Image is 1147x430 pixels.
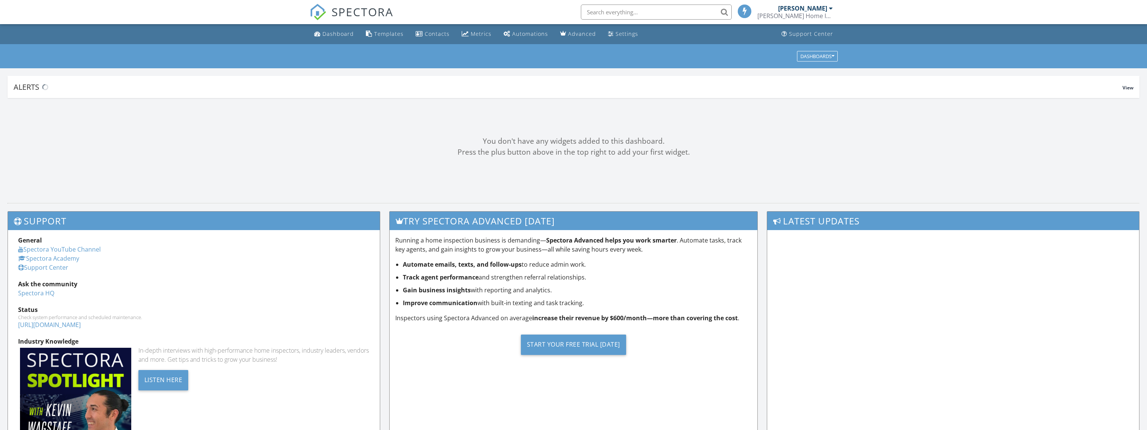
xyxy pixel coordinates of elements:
a: Spectora YouTube Channel [18,245,101,253]
div: You don't have any widgets added to this dashboard. [8,136,1139,147]
p: Running a home inspection business is demanding— . Automate tasks, track key agents, and gain ins... [395,236,751,254]
div: Advanced [568,30,596,37]
a: Metrics [459,27,494,41]
div: Support Center [789,30,833,37]
a: SPECTORA [310,10,393,26]
div: Metrics [471,30,491,37]
p: Inspectors using Spectora Advanced on average . [395,313,751,322]
a: Support Center [18,263,68,272]
div: Listen Here [138,370,189,390]
span: SPECTORA [332,4,393,20]
a: Advanced [557,27,599,41]
strong: Improve communication [403,299,478,307]
span: View [1122,84,1133,91]
div: Status [18,305,370,314]
div: Check system performance and scheduled maintenance. [18,314,370,320]
a: Automations (Basic) [501,27,551,41]
div: Start Your Free Trial [DATE] [521,335,626,355]
a: Start Your Free Trial [DATE] [395,329,751,361]
input: Search everything... [581,5,732,20]
li: and strengthen referral relationships. [403,273,751,282]
strong: General [18,236,42,244]
div: Ask the community [18,279,370,289]
h3: Latest Updates [767,212,1139,230]
div: Haines Home Inspections, LLC [757,12,833,20]
li: to reduce admin work. [403,260,751,269]
a: Listen Here [138,375,189,384]
li: with built-in texting and task tracking. [403,298,751,307]
strong: Gain business insights [403,286,471,294]
div: Automations [512,30,548,37]
div: Dashboard [322,30,354,37]
strong: Spectora Advanced helps you work smarter [546,236,677,244]
button: Dashboards [797,51,838,61]
strong: increase their revenue by $600/month—more than covering the cost [532,314,738,322]
div: Press the plus button above in the top right to add your first widget. [8,147,1139,158]
strong: Track agent performance [403,273,479,281]
a: Contacts [413,27,453,41]
div: Industry Knowledge [18,337,370,346]
div: [PERSON_NAME] [778,5,827,12]
div: Templates [374,30,404,37]
h3: Try spectora advanced [DATE] [390,212,757,230]
div: In-depth interviews with high-performance home inspectors, industry leaders, vendors and more. Ge... [138,346,370,364]
h3: Support [8,212,380,230]
li: with reporting and analytics. [403,286,751,295]
div: Settings [616,30,638,37]
div: Alerts [14,82,1122,92]
a: Templates [363,27,407,41]
a: [URL][DOMAIN_NAME] [18,321,81,329]
a: Spectora Academy [18,254,79,263]
strong: Automate emails, texts, and follow-ups [403,260,522,269]
a: Support Center [778,27,836,41]
div: Contacts [425,30,450,37]
a: Settings [605,27,641,41]
img: The Best Home Inspection Software - Spectora [310,4,326,20]
a: Dashboard [311,27,357,41]
div: Dashboards [800,54,834,59]
a: Spectora HQ [18,289,54,297]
